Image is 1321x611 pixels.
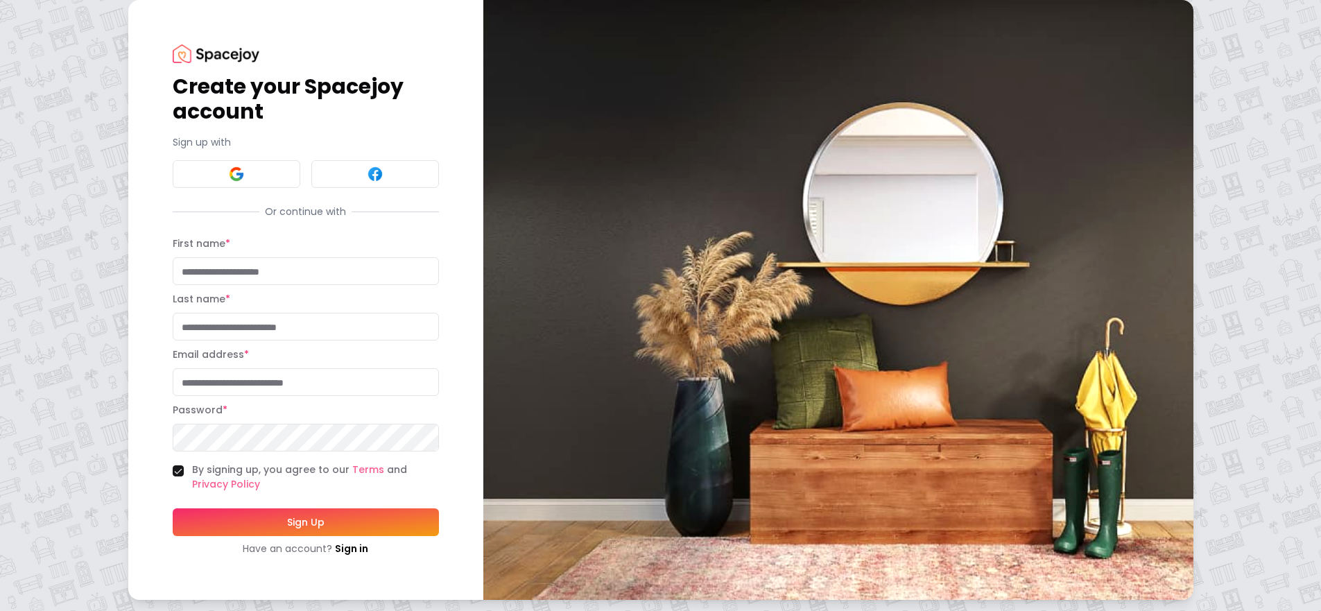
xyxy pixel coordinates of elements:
[173,542,439,556] div: Have an account?
[173,74,439,124] h1: Create your Spacejoy account
[367,166,383,182] img: Facebook signin
[173,347,249,361] label: Email address
[259,205,352,218] span: Or continue with
[352,463,384,476] a: Terms
[173,292,230,306] label: Last name
[192,463,439,492] label: By signing up, you agree to our and
[173,236,230,250] label: First name
[173,403,227,417] label: Password
[173,44,259,63] img: Spacejoy Logo
[173,135,439,149] p: Sign up with
[192,477,260,491] a: Privacy Policy
[173,508,439,536] button: Sign Up
[335,542,368,556] a: Sign in
[228,166,245,182] img: Google signin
